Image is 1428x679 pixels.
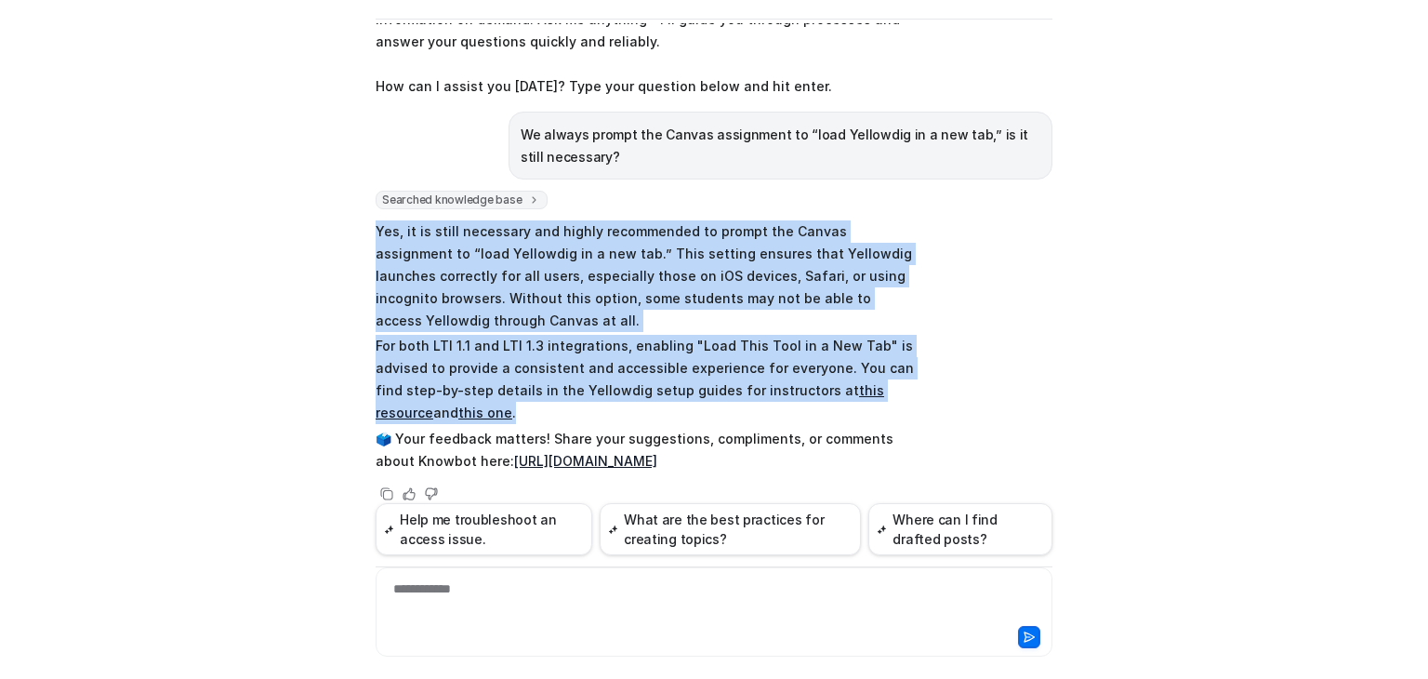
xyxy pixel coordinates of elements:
[868,503,1052,555] button: Where can I find drafted posts?
[376,428,919,473] p: 🗳️ Your feedback matters! Share your suggestions, compliments, or comments about Knowbot here:
[376,191,548,209] span: Searched knowledge base
[376,220,919,332] p: Yes, it is still necessary and highly recommended to prompt the Canvas assignment to “load Yellow...
[514,453,657,469] a: [URL][DOMAIN_NAME]
[458,405,512,420] a: this one
[376,503,592,555] button: Help me troubleshoot an access issue.
[376,335,919,424] p: For both LTI 1.1 and LTI 1.3 integrations, enabling "Load This Tool in a New Tab" is advised to p...
[521,124,1040,168] p: We always prompt the Canvas assignment to “load Yellowdig in a new tab,” is it still necessary?
[600,503,861,555] button: What are the best practices for creating topics?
